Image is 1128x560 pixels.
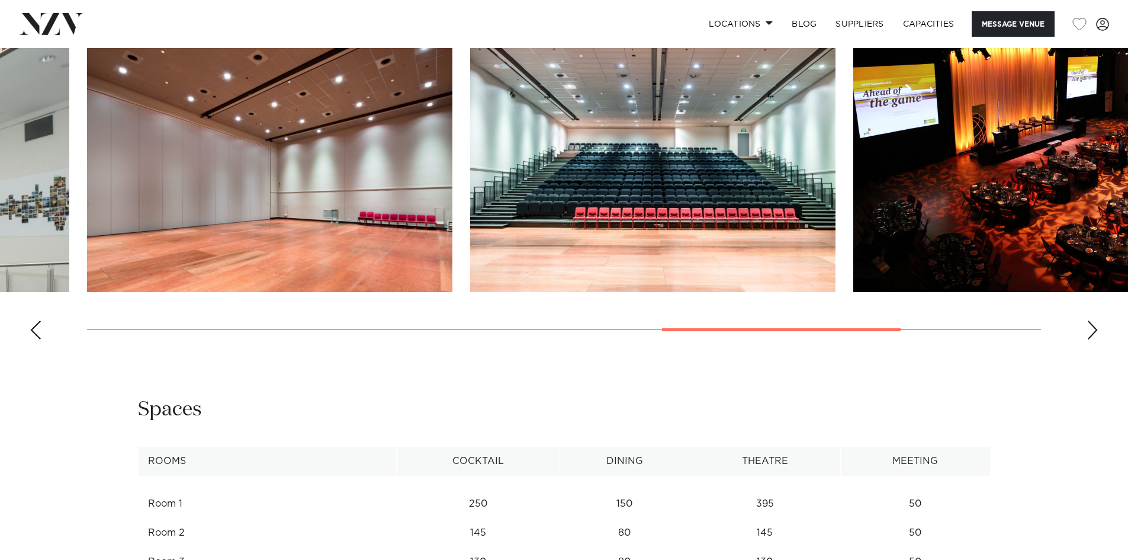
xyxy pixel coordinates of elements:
th: Meeting [840,447,990,476]
swiper-slide: 7 / 10 [87,24,452,292]
td: 145 [397,519,560,548]
td: Room 1 [138,489,397,519]
swiper-slide: 8 / 10 [470,24,835,292]
a: Capacities [894,11,964,37]
td: 50 [840,489,990,519]
td: 250 [397,489,560,519]
td: 80 [560,519,689,548]
th: Dining [560,447,689,476]
td: 150 [560,489,689,519]
h2: Spaces [138,396,202,423]
img: nzv-logo.png [19,13,83,34]
th: Cocktail [397,447,560,476]
button: Message Venue [972,11,1055,37]
th: Rooms [138,447,397,476]
td: Room 2 [138,519,397,548]
a: Locations [699,11,782,37]
a: SUPPLIERS [826,11,893,37]
td: 395 [689,489,840,519]
td: 145 [689,519,840,548]
a: BLOG [782,11,826,37]
th: Theatre [689,447,840,476]
td: 50 [840,519,990,548]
